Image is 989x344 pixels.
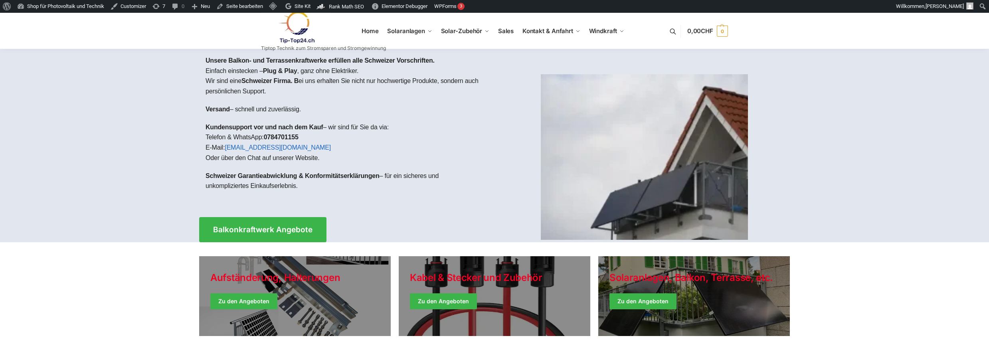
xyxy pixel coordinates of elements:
[329,4,364,10] span: Rank Math SEO
[206,122,488,163] p: – wir sind für Sie da via: Telefon & WhatsApp: E-Mail: Oder über den Chat auf unserer Website.
[206,76,488,96] p: Wir sind eine ei uns erhalten Sie nicht nur hochwertige Produkte, sondern auch persönlichen Support.
[263,67,297,74] strong: Plug & Play
[441,27,483,35] span: Solar-Zubehör
[199,256,391,336] a: Holiday Style
[261,46,386,51] p: Tiptop Technik zum Stromsparen und Stromgewinnung
[457,3,465,10] div: 3
[598,256,790,336] a: Winter Jackets
[206,124,323,130] strong: Kundensupport vor und nach dem Kauf
[199,49,494,205] div: Einfach einstecken – , ganz ohne Elektriker.
[206,104,488,115] p: – schnell und zuverlässig.
[589,27,617,35] span: Windkraft
[399,256,590,336] a: Holiday Style
[519,13,584,49] a: Kontakt & Anfahrt
[585,13,627,49] a: Windkraft
[966,2,973,10] img: Benutzerbild von Rupert Spoddig
[206,172,380,179] strong: Schweizer Garantieabwicklung & Konformitätserklärungen
[498,27,514,35] span: Sales
[437,13,493,49] a: Solar-Zubehör
[687,13,728,50] nav: Cart contents
[926,3,964,9] span: [PERSON_NAME]
[387,27,425,35] span: Solaranlagen
[494,13,517,49] a: Sales
[384,13,435,49] a: Solaranlagen
[206,57,435,64] strong: Unsere Balkon- und Terrassenkraftwerke erfüllen alle Schweizer Vorschriften.
[522,27,573,35] span: Kontakt & Anfahrt
[295,3,311,9] span: Site Kit
[261,11,331,43] img: Solaranlagen, Speicheranlagen und Energiesparprodukte
[541,74,748,240] img: Home 1
[241,77,299,84] strong: Schweizer Firma. B
[687,19,728,43] a: 0,00CHF 0
[264,134,299,140] strong: 0784701155
[717,26,728,37] span: 0
[206,106,230,113] strong: Versand
[701,27,713,35] span: CHF
[199,217,326,242] a: Balkonkraftwerk Angebote
[687,27,713,35] span: 0,00
[225,144,331,151] a: [EMAIL_ADDRESS][DOMAIN_NAME]
[213,226,313,233] span: Balkonkraftwerk Angebote
[206,171,488,191] p: – für ein sicheres und unkompliziertes Einkaufserlebnis.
